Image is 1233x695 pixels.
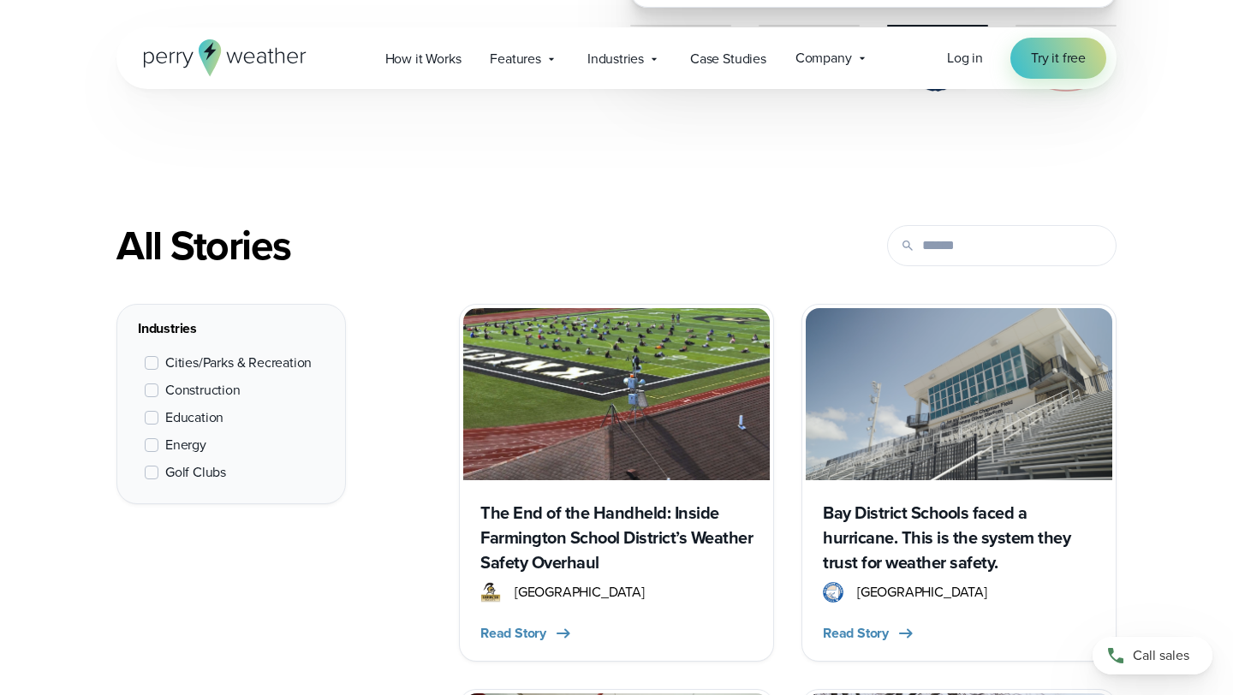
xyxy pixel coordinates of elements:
[371,41,476,76] a: How it Works
[165,407,223,428] span: Education
[823,623,916,644] button: Read Story
[480,582,501,603] img: Farmington R7
[676,41,781,76] a: Case Studies
[138,318,325,339] div: Industries
[795,48,852,68] span: Company
[823,582,843,603] img: Bay District Schools Logo
[690,49,766,69] span: Case Studies
[801,304,1117,662] a: Bay District Schools faced a hurricane. This is the system they trust for weather safety. Bay Dis...
[385,49,462,69] span: How it Works
[823,623,889,644] span: Read Story
[515,582,645,603] span: [GEOGRAPHIC_DATA]
[165,462,226,483] span: Golf Clubs
[116,222,774,270] div: All Stories
[463,308,770,480] img: Perry Weather monitoring
[459,304,774,662] a: Perry Weather monitoring The End of the Handheld: Inside Farmington School District’s Weather Saf...
[1133,645,1189,666] span: Call sales
[165,353,312,373] span: Cities/Parks & Recreation
[165,380,241,401] span: Construction
[480,623,546,644] span: Read Story
[480,501,753,575] h3: The End of the Handheld: Inside Farmington School District’s Weather Safety Overhaul
[480,623,574,644] button: Read Story
[587,49,644,69] span: Industries
[1093,637,1212,674] a: Call sales
[857,582,987,603] span: [GEOGRAPHIC_DATA]
[823,501,1095,575] h3: Bay District Schools faced a hurricane. This is the system they trust for weather safety.
[947,48,983,68] a: Log in
[1010,38,1106,79] a: Try it free
[490,49,541,69] span: Features
[1031,48,1086,68] span: Try it free
[165,435,206,455] span: Energy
